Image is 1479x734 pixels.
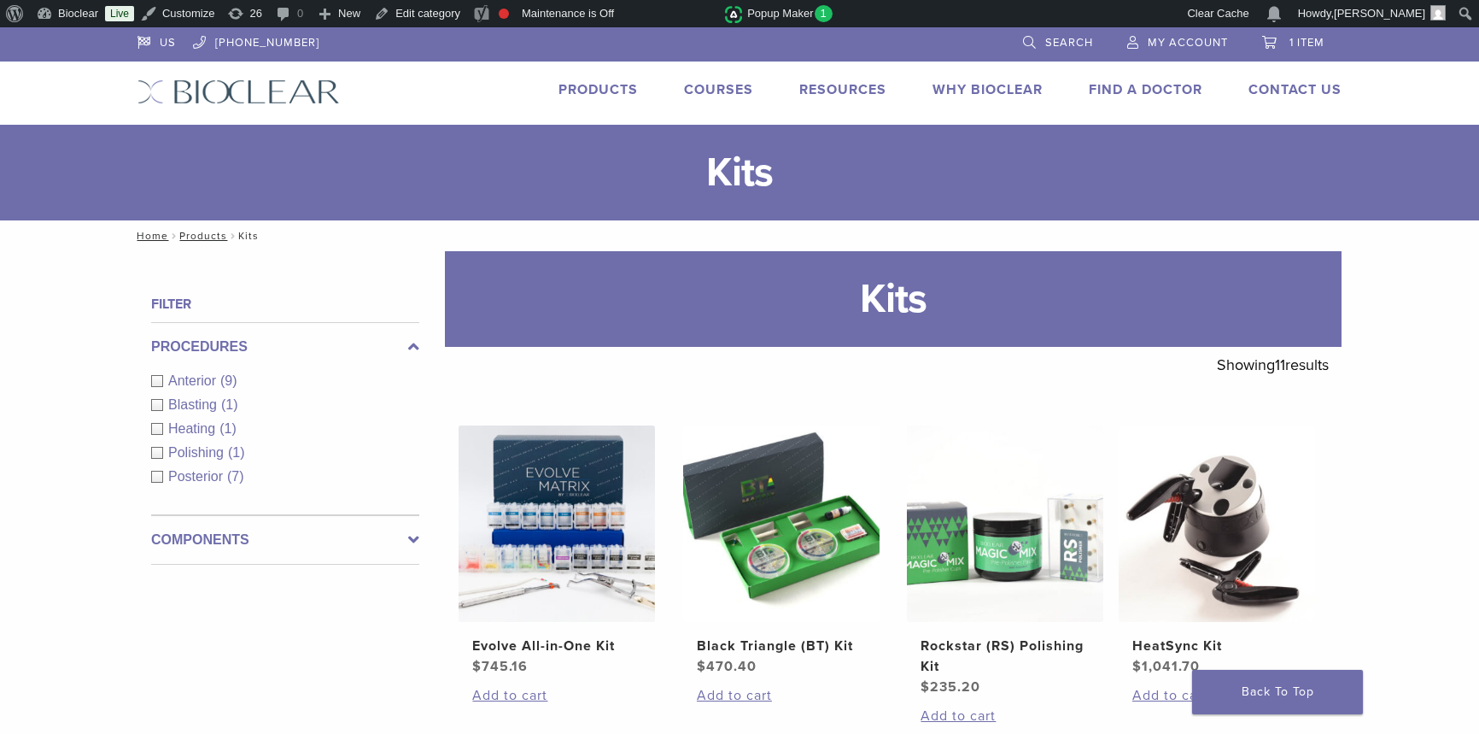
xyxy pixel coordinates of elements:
a: Contact Us [1248,81,1342,98]
div: Focus keyphrase not set [499,9,509,19]
span: 11 [1275,355,1285,374]
span: Heating [168,421,219,436]
a: Products [179,230,227,242]
img: HeatSync Kit [1119,426,1315,622]
img: Rockstar (RS) Polishing Kit [907,426,1103,622]
span: Blasting [168,397,221,412]
a: Search [1023,27,1093,53]
a: Find A Doctor [1089,81,1202,98]
span: Posterior [168,469,227,484]
span: Anterior [168,373,220,388]
span: / [227,232,238,240]
h2: Rockstar (RS) Polishing Kit [921,636,1090,677]
h1: Kits [445,251,1342,347]
a: [PHONE_NUMBER] [193,27,319,53]
a: Black Triangle (BT) KitBlack Triangle (BT) Kit $470.40 [682,426,881,677]
nav: Kits [125,220,1354,251]
span: (9) [220,373,237,388]
span: $ [1132,658,1142,675]
span: (1) [219,421,237,436]
bdi: 470.40 [697,658,757,675]
span: $ [921,678,930,696]
a: Products [558,81,638,98]
h2: Black Triangle (BT) Kit [697,636,866,656]
img: Bioclear [137,79,340,104]
a: HeatSync KitHeatSync Kit $1,041.70 [1118,426,1317,677]
a: 1 item [1262,27,1324,53]
a: Add to cart: “HeatSync Kit” [1132,685,1301,706]
img: Black Triangle (BT) Kit [683,426,880,622]
span: My Account [1148,36,1228,50]
a: US [137,27,176,53]
span: (1) [228,445,245,460]
span: 1 item [1289,36,1324,50]
span: Search [1045,36,1093,50]
a: Why Bioclear [932,81,1043,98]
a: Live [105,6,134,21]
img: Evolve All-in-One Kit [459,426,655,622]
p: Showing results [1217,347,1329,383]
bdi: 1,041.70 [1132,658,1200,675]
span: / [168,232,179,240]
a: Add to cart: “Black Triangle (BT) Kit” [697,685,866,706]
bdi: 745.16 [472,658,528,675]
span: (1) [221,397,238,412]
a: Evolve All-in-One KitEvolve All-in-One Kit $745.16 [458,426,657,677]
a: Add to cart: “Rockstar (RS) Polishing Kit” [921,706,1090,726]
a: Resources [799,81,886,98]
h4: Filter [151,294,419,314]
label: Components [151,530,419,550]
a: Rockstar (RS) Polishing KitRockstar (RS) Polishing Kit $235.20 [906,426,1105,697]
label: Procedures [151,337,419,357]
a: Back To Top [1192,670,1363,714]
span: [PERSON_NAME] [1334,7,1425,20]
a: My Account [1127,27,1228,53]
span: $ [472,658,482,675]
h2: Evolve All-in-One Kit [472,636,641,656]
a: Home [132,230,168,242]
span: 1 [815,5,833,22]
a: Add to cart: “Evolve All-in-One Kit” [472,685,641,706]
h2: HeatSync Kit [1132,636,1301,656]
span: $ [697,658,706,675]
span: (7) [227,469,244,484]
bdi: 235.20 [921,678,980,696]
a: Courses [684,81,753,98]
img: Views over 48 hours. Click for more Jetpack Stats. [629,4,725,25]
span: Polishing [168,445,228,460]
